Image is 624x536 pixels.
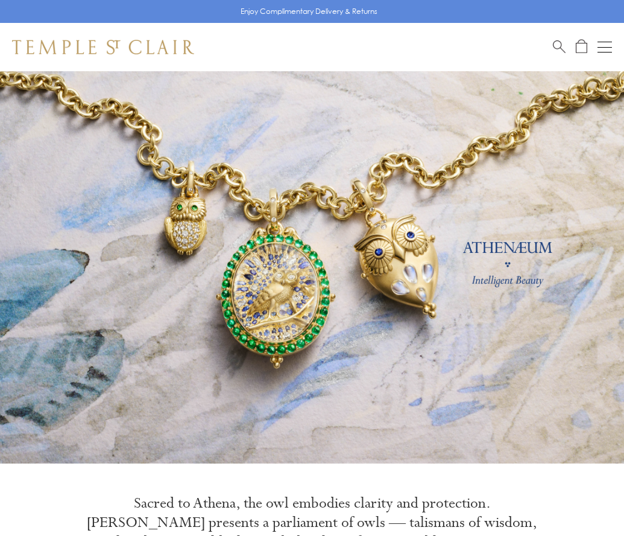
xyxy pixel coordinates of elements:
a: Open Shopping Bag [576,39,587,54]
a: Search [553,39,566,54]
p: Enjoy Complimentary Delivery & Returns [241,5,377,18]
img: Temple St. Clair [12,40,194,54]
button: Open navigation [597,40,612,54]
